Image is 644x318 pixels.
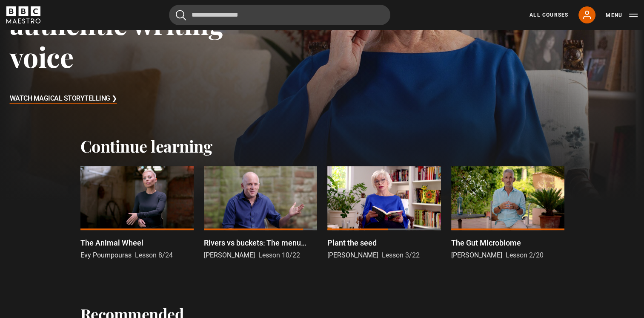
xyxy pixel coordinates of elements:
h3: Watch Magical Storytelling ❯ [10,93,117,105]
p: Rivers vs buckets: The menu principle [204,237,317,249]
input: Search [169,5,390,25]
p: The Animal Wheel [80,237,143,249]
a: The Animal Wheel Evy Poumpouras Lesson 8/24 [80,166,194,260]
h2: Continue learning [80,136,564,156]
p: The Gut Microbiome [451,237,521,249]
span: Lesson 2/20 [506,251,544,259]
button: Toggle navigation [606,11,638,20]
svg: BBC Maestro [6,6,40,23]
span: Evy Poumpouras [80,251,132,259]
span: [PERSON_NAME] [451,251,502,259]
span: Lesson 8/24 [135,251,173,259]
p: Plant the seed [327,237,377,249]
a: Rivers vs buckets: The menu principle [PERSON_NAME] Lesson 10/22 [204,166,317,260]
span: Lesson 10/22 [258,251,300,259]
span: [PERSON_NAME] [327,251,378,259]
span: [PERSON_NAME] [204,251,255,259]
a: Plant the seed [PERSON_NAME] Lesson 3/22 [327,166,441,260]
span: Lesson 3/22 [382,251,420,259]
a: All Courses [530,11,568,19]
button: Submit the search query [176,10,186,20]
a: The Gut Microbiome [PERSON_NAME] Lesson 2/20 [451,166,564,260]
